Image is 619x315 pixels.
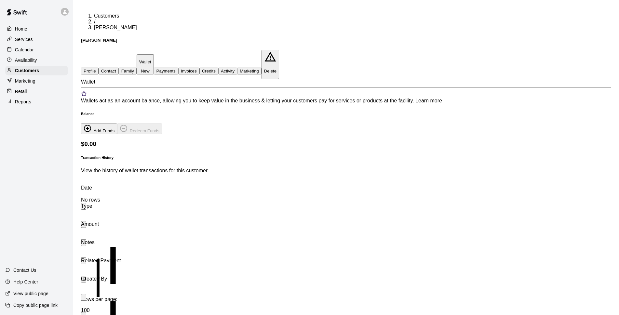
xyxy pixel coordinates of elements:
[81,179,145,197] div: Date
[13,290,48,297] p: View public page
[81,197,115,215] div: Type
[5,76,68,86] a: Marketing
[81,252,124,270] div: Related Payment ID
[5,66,68,75] a: Customers
[139,59,151,64] p: Wallet
[81,38,611,43] h5: [PERSON_NAME]
[15,36,33,43] p: Services
[13,279,38,285] p: Help Center
[81,308,611,313] div: 100
[13,302,58,308] p: Copy public page link
[264,69,277,73] p: Delete
[81,270,124,288] div: Created By
[141,69,150,73] span: New
[5,45,68,55] a: Calendar
[81,294,86,301] button: Sort
[154,68,178,74] button: Payments
[15,26,27,32] p: Home
[94,13,119,19] a: Customers
[81,252,124,288] div: Related Payment ID
[81,79,95,85] span: Wallet
[15,98,31,105] p: Reports
[81,50,611,79] div: basic tabs example
[94,25,137,30] span: [PERSON_NAME]
[15,88,27,95] p: Retail
[94,19,611,25] li: /
[15,46,34,53] p: Calendar
[99,68,119,74] button: Contact
[5,24,68,34] a: Home
[199,68,218,74] button: Credits
[178,68,199,74] button: Invoices
[5,86,68,96] a: Retail
[81,68,99,74] button: Profile
[119,68,137,74] button: Family
[81,140,611,148] h3: $0.00
[117,124,162,134] button: Redeem Funds
[81,124,117,134] button: Add Funds
[15,67,39,74] p: Customers
[81,215,115,233] div: Amount
[218,68,237,74] button: Activity
[5,34,68,44] a: Services
[81,296,611,302] p: Rows per page:
[415,98,442,103] a: Learn more
[81,13,611,31] nav: breadcrumb
[15,57,37,63] p: Availability
[237,68,262,74] button: Marketing
[5,55,68,65] a: Availability
[81,112,611,116] h6: Balance
[13,267,36,273] p: Contact Us
[81,233,145,252] div: Notes
[5,97,68,107] a: Reports
[81,98,611,104] div: Wallets act as an account balance, allowing you to keep value in the business & letting your cust...
[81,168,611,174] p: View the history of wallet transactions for this customer.
[81,156,611,160] h6: Transaction History
[15,78,35,84] p: Marketing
